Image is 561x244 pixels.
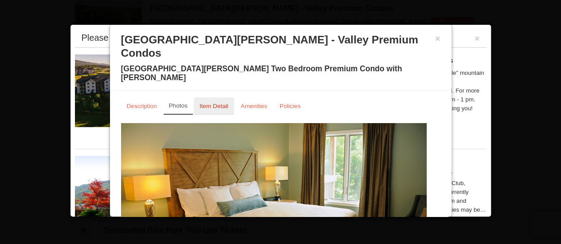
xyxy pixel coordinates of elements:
small: Amenities [241,103,267,109]
h3: [GEOGRAPHIC_DATA][PERSON_NAME] - Valley Premium Condos [121,33,440,60]
a: Item Detail [194,97,234,115]
small: Photos [169,102,188,109]
div: Please make your package selection: [82,33,228,42]
h4: [GEOGRAPHIC_DATA][PERSON_NAME] Two Bedroom Premium Condo with [PERSON_NAME] [121,64,440,82]
button: × [435,34,440,43]
small: Description [127,103,157,109]
img: 19219041-4-ec11c166.jpg [75,54,208,127]
a: Photos [164,97,193,115]
button: × [475,34,480,43]
a: Policies [274,97,306,115]
small: Item Detail [200,103,228,109]
a: Amenities [235,97,273,115]
small: Policies [279,103,300,109]
a: Description [121,97,163,115]
img: 19218983-1-9b289e55.jpg [75,156,208,229]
